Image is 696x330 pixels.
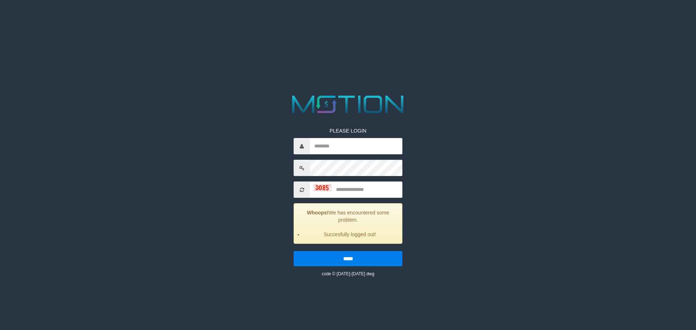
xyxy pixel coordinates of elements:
[307,210,329,216] strong: Whoops!
[287,92,409,116] img: MOTION_logo.png
[314,184,332,191] img: captcha
[303,231,397,238] li: Succesfully logged out!
[294,203,402,244] div: We has encountered some problem.
[322,271,374,276] small: code © [DATE]-[DATE] dwg
[294,127,402,134] p: PLEASE LOGIN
